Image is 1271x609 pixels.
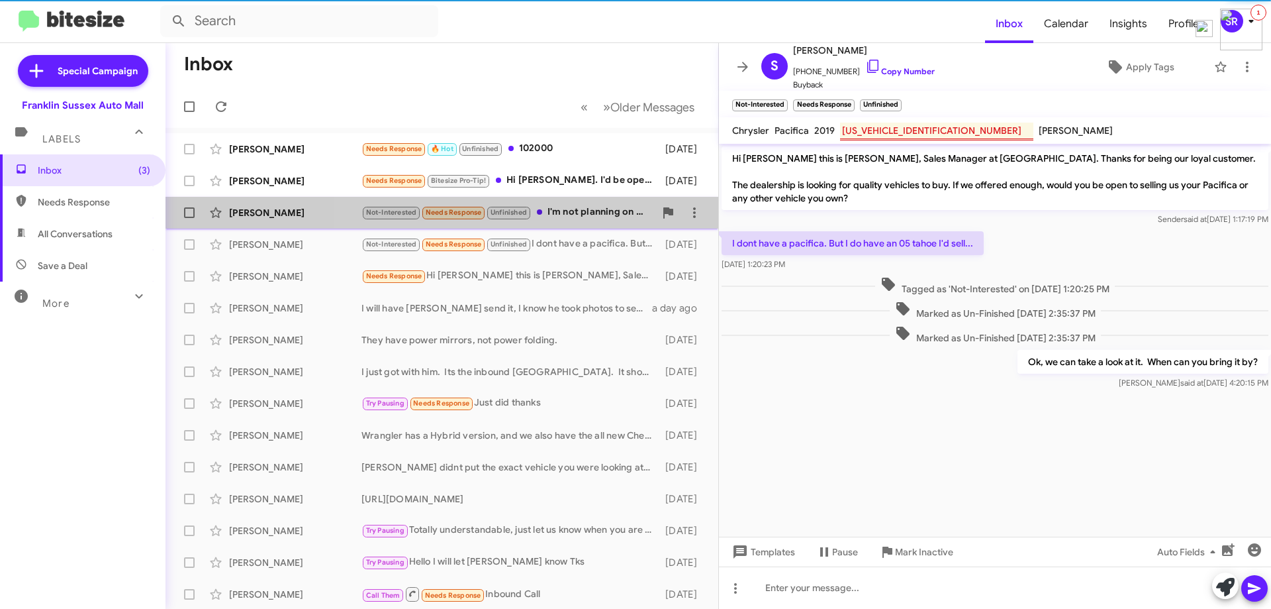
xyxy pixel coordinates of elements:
div: They have power mirrors, not power folding. [361,333,659,347]
p: Ok, we can take a look at it. When can you bring it by? [1017,350,1268,374]
div: Wrangler has a Hybrid version, and we also have the all new Cherokee Hybrid coming out soon [361,429,659,442]
div: [PERSON_NAME] [229,556,361,569]
div: [PERSON_NAME] [229,270,361,283]
button: Apply Tags [1072,55,1207,79]
span: Needs Response [366,272,422,280]
div: Totally understandable, just let us know when you are free, or just pop in and ask for [PERSON_NA... [361,523,659,538]
span: [PERSON_NAME] [793,42,935,58]
span: Special Campaign [58,64,138,78]
div: I just got with him. Its the inbound [GEOGRAPHIC_DATA]. It should he here before the end of the m... [361,365,659,378]
span: Mark Inactive [895,540,953,564]
div: [PERSON_NAME] [229,429,361,442]
div: [URL][DOMAIN_NAME] [361,492,659,506]
div: [PERSON_NAME] [229,302,361,315]
div: Just did thanks [361,396,659,411]
div: [DATE] [659,142,708,156]
div: a day ago [652,302,708,315]
div: I will have [PERSON_NAME] send it, I know he took photos to send to you [DATE], will make sure he... [361,302,652,315]
span: Needs Response [426,208,482,217]
span: Chrysler [732,125,769,137]
span: Needs Response [413,399,469,408]
div: [DATE] [659,524,708,537]
button: Next [595,93,702,121]
h1: Inbox [184,54,233,75]
span: Auto Fields [1157,540,1221,564]
div: [DATE] [659,397,708,410]
a: Calendar [1033,5,1099,43]
span: Sender [DATE] 1:17:19 PM [1158,214,1268,224]
span: Not-Interested [366,240,417,249]
span: Marked as Un-Finished [DATE] 2:35:37 PM [890,325,1101,345]
span: said at [1180,378,1203,388]
div: I dont have a pacifica. But I do have an 05 tahoe I'd sell... [361,237,659,252]
span: Unfinished [491,240,527,249]
div: [PERSON_NAME] [229,365,361,378]
span: Labels [42,133,81,145]
span: Needs Response [426,240,482,249]
span: [PERSON_NAME] [DATE] 4:20:15 PM [1119,378,1268,388]
button: Auto Fields [1147,540,1231,564]
div: [PERSON_NAME] [229,238,361,251]
span: « [581,99,588,115]
span: Templates [730,540,795,564]
p: Hi [PERSON_NAME] this is [PERSON_NAME], Sales Manager at [GEOGRAPHIC_DATA]. Thanks for being our ... [722,146,1268,210]
div: [DATE] [659,174,708,188]
span: [PHONE_NUMBER] [793,58,935,78]
span: said at [1184,214,1207,224]
div: 1 [1250,5,1266,21]
button: Pause [806,540,869,564]
span: Try Pausing [366,526,404,535]
span: Apply Tags [1126,55,1174,79]
mark: [US_VEHICLE_IDENTIFICATION_NUMBER] [840,123,1033,140]
div: [PERSON_NAME] [229,206,361,219]
div: [DATE] [659,333,708,347]
div: Hello I will let [PERSON_NAME] know Tks [361,555,659,570]
div: Hi [PERSON_NAME] this is [PERSON_NAME], Sales Manager at [GEOGRAPHIC_DATA]. I saw you connected w... [361,268,659,284]
nav: Page navigation example [573,93,702,121]
div: Franklin Sussex Auto Mall [22,99,144,112]
span: Pacifica [775,125,809,137]
span: Bitesize Pro-Tip! [431,176,486,185]
div: [DATE] [659,429,708,442]
span: Inbox [985,5,1033,43]
div: [DATE] [659,270,708,283]
span: Unfinished [462,144,498,153]
span: Call Them [366,591,400,600]
span: Needs Response [425,591,481,600]
span: [DATE] 1:20:23 PM [722,259,785,269]
div: [DATE] [659,492,708,506]
span: Try Pausing [366,558,404,567]
div: [PERSON_NAME] [229,333,361,347]
span: Needs Response [366,144,422,153]
span: Save a Deal [38,259,87,272]
span: Needs Response [366,176,422,185]
div: 102000 [361,141,659,156]
a: Profile [1158,5,1209,43]
div: [PERSON_NAME] [229,142,361,156]
span: All Conversations [38,227,113,241]
small: Needs Response [793,99,854,111]
button: Templates [719,540,806,564]
span: Try Pausing [366,399,404,408]
span: Unfinished [491,208,527,217]
span: (3) [138,164,150,177]
span: » [603,99,610,115]
a: Copy Number [865,66,935,76]
div: [DATE] [659,365,708,378]
div: [DATE] [659,461,708,474]
input: Search [160,5,438,37]
div: [PERSON_NAME] [229,461,361,474]
button: Previous [573,93,596,121]
span: Marked as Un-Finished [DATE] 2:35:37 PM [890,301,1101,320]
div: [PERSON_NAME] [229,524,361,537]
a: Insights [1099,5,1158,43]
span: 2019 [814,125,835,137]
div: [PERSON_NAME] [229,397,361,410]
span: S [771,56,778,77]
span: [PERSON_NAME] [1039,125,1113,137]
small: Not-Interested [732,99,788,111]
div: [PERSON_NAME] [229,174,361,188]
